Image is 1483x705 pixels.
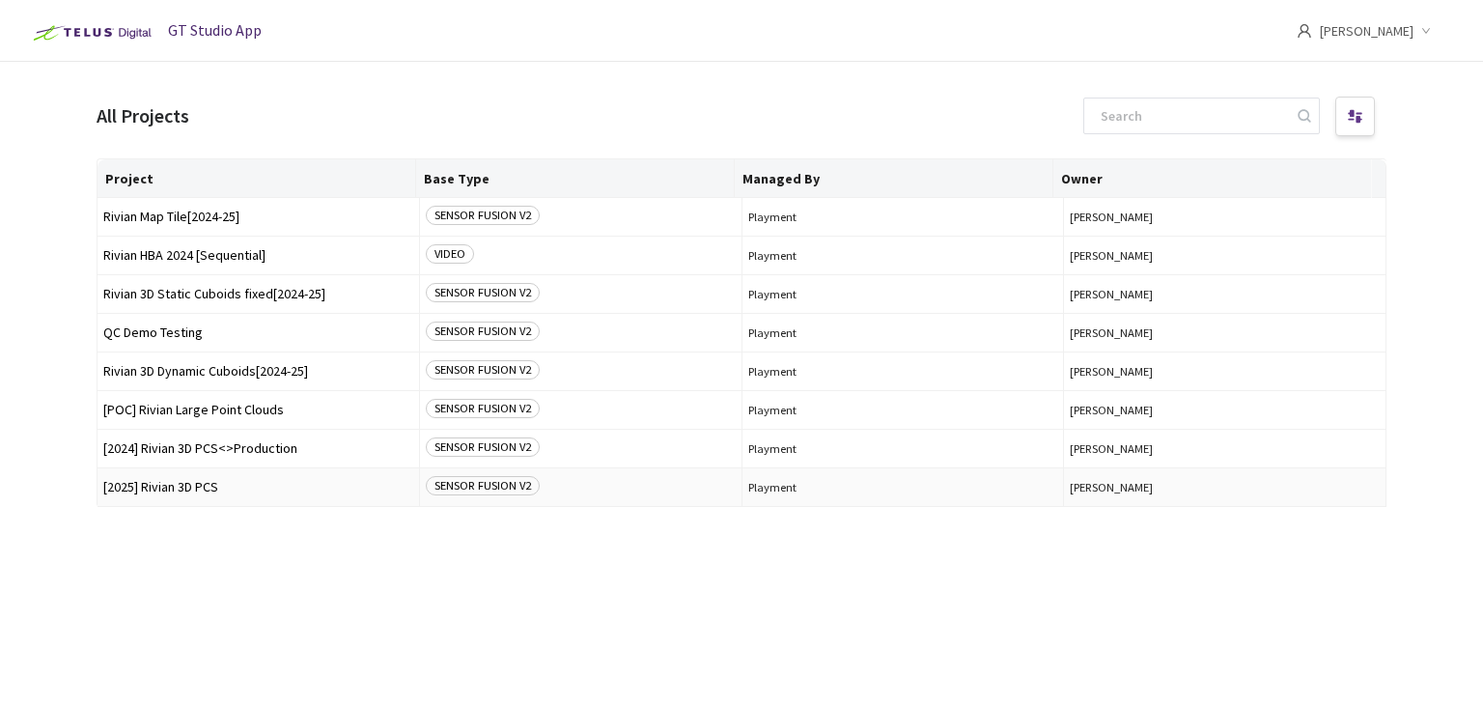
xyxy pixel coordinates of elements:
[23,17,157,48] img: Telus
[1070,441,1380,456] button: [PERSON_NAME]
[748,210,1058,224] span: Playment
[98,159,416,198] th: Project
[1089,99,1295,133] input: Search
[1053,159,1372,198] th: Owner
[748,364,1058,379] span: Playment
[426,322,540,341] span: SENSOR FUSION V2
[748,248,1058,263] span: Playment
[103,210,413,224] span: Rivian Map Tile[2024-25]
[748,480,1058,494] span: Playment
[748,403,1058,417] span: Playment
[1297,23,1312,39] span: user
[168,20,262,40] span: GT Studio App
[103,325,413,340] span: QC Demo Testing
[103,403,413,417] span: [POC] Rivian Large Point Clouds
[426,437,540,457] span: SENSOR FUSION V2
[426,283,540,302] span: SENSOR FUSION V2
[426,360,540,380] span: SENSOR FUSION V2
[103,480,413,494] span: [2025] Rivian 3D PCS
[1070,325,1380,340] button: [PERSON_NAME]
[1070,403,1380,417] button: [PERSON_NAME]
[103,287,413,301] span: Rivian 3D Static Cuboids fixed[2024-25]
[748,287,1058,301] span: Playment
[103,441,413,456] span: [2024] Rivian 3D PCS<>Production
[103,248,413,263] span: Rivian HBA 2024 [Sequential]
[416,159,735,198] th: Base Type
[748,325,1058,340] span: Playment
[1070,287,1380,301] button: [PERSON_NAME]
[103,364,413,379] span: Rivian 3D Dynamic Cuboids[2024-25]
[1070,364,1380,379] button: [PERSON_NAME]
[735,159,1053,198] th: Managed By
[426,399,540,418] span: SENSOR FUSION V2
[1070,210,1380,224] button: [PERSON_NAME]
[1070,480,1380,494] button: [PERSON_NAME]
[426,206,540,225] span: SENSOR FUSION V2
[97,100,189,130] div: All Projects
[1421,26,1431,36] span: down
[748,441,1058,456] span: Playment
[426,244,474,264] span: VIDEO
[426,476,540,495] span: SENSOR FUSION V2
[1070,248,1380,263] button: [PERSON_NAME]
